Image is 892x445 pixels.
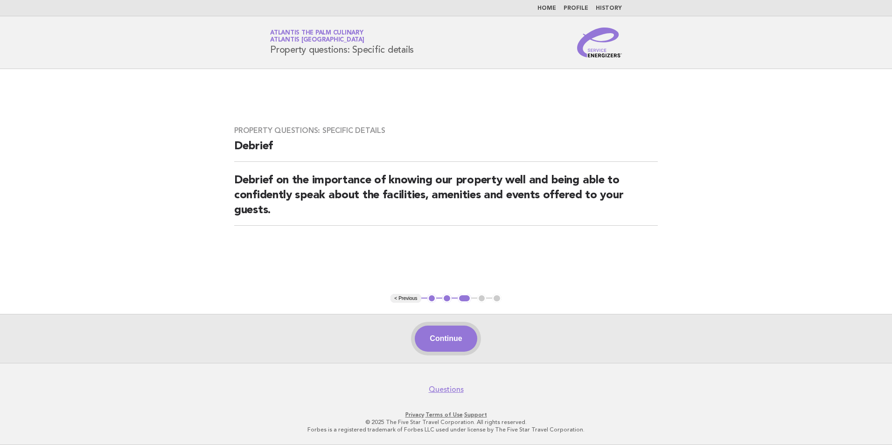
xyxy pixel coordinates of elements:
button: < Previous [390,294,421,303]
a: Questions [429,385,464,394]
button: 1 [427,294,437,303]
button: Continue [415,326,477,352]
button: 3 [458,294,471,303]
a: Home [537,6,556,11]
button: 2 [442,294,452,303]
h1: Property questions: Specific details [270,30,414,55]
a: Atlantis The Palm CulinaryAtlantis [GEOGRAPHIC_DATA] [270,30,364,43]
span: Atlantis [GEOGRAPHIC_DATA] [270,37,364,43]
a: History [596,6,622,11]
h2: Debrief [234,139,658,162]
p: Forbes is a registered trademark of Forbes LLC used under license by The Five Star Travel Corpora... [160,426,732,433]
a: Privacy [405,411,424,418]
img: Service Energizers [577,28,622,57]
h3: Property questions: Specific details [234,126,658,135]
a: Profile [564,6,588,11]
h2: Debrief on the importance of knowing our property well and being able to confidently speak about ... [234,173,658,226]
p: © 2025 The Five Star Travel Corporation. All rights reserved. [160,418,732,426]
a: Terms of Use [425,411,463,418]
a: Support [464,411,487,418]
p: · · [160,411,732,418]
